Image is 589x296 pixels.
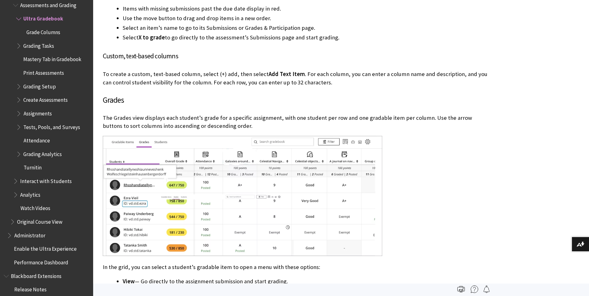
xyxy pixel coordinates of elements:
span: To create a custom, text-based column, select (+) add, then select [103,70,269,78]
span: Add Text Item [269,70,305,78]
span: Ultra Gradebook [23,14,63,22]
img: Gradebook grades view [103,136,382,256]
span: X to grade [138,34,165,41]
span: Administrator [14,230,45,239]
img: More help [471,285,478,293]
span: Grading Setup [23,81,56,90]
span: Analytics [20,190,40,198]
span: Custom, text-based columns [103,52,178,60]
span: Attendance [23,135,50,144]
span: Assignments [23,108,52,117]
span: Performance Dashboard [14,257,68,266]
span: Select [123,34,138,41]
p: In the grid, you can select a student’s gradable item to open a menu with these options: [103,263,488,271]
li: Use the move button to drag and drop items in a new order. [123,14,488,23]
span: Print Assessments [23,68,64,76]
span: Mastery Tab in Gradebook [23,54,81,63]
img: Print [457,285,465,293]
span: View [123,278,135,285]
h3: Grades [103,94,488,106]
span: Watch Videos [20,203,50,212]
span: Grading Tasks [23,41,54,49]
span: Grading Analytics [23,149,62,157]
p: The Grades view displays each student’s grade for a specific assignment, with one student per row... [103,114,488,130]
li: Select an item’s name to go to its Submissions or Grades & Participation page. [123,24,488,32]
span: Enable the Ultra Experience [14,244,77,252]
span: to go directly to the assessment’s Submissions page and start grading. [165,34,339,41]
span: . For each column, you can enter a column name and description, and you can control student visib... [103,70,487,86]
span: Turnitin [23,163,41,171]
span: Original Course View [17,217,62,225]
span: Tests, Pools, and Surveys [23,122,80,130]
img: Follow this page [483,285,490,293]
span: Grade Columns [26,27,60,35]
span: Create Assessments [23,95,68,103]
span: Blackboard Extensions [11,271,61,279]
li: — Go directly to the assignment submission and start grading. [123,277,488,286]
span: Interact with Students [20,176,72,184]
li: Items with missing submissions past the due date display in red. [123,4,488,13]
span: Release Notes [14,285,46,293]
